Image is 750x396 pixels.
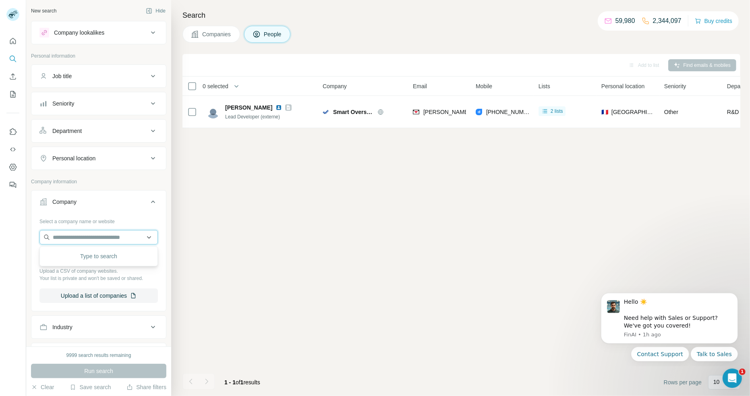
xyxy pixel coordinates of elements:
div: Job title [52,72,72,80]
button: Industry [31,317,166,337]
img: provider datagma logo [476,108,482,116]
button: Dashboard [6,160,19,174]
p: 10 [713,378,720,386]
span: R&D [727,108,739,116]
span: People [264,30,282,38]
span: Company [323,82,347,90]
button: Quick start [6,34,19,48]
button: Job title [31,66,166,86]
img: LinkedIn logo [276,104,282,111]
span: of [236,379,240,386]
button: Personal location [31,149,166,168]
button: HQ location [31,345,166,364]
p: 2,344,097 [653,16,682,26]
button: Department [31,121,166,141]
span: 🇫🇷 [601,108,608,116]
span: 2 lists [551,108,563,115]
span: 0 selected [203,82,228,90]
button: Feedback [6,178,19,192]
img: Avatar [207,106,220,118]
button: Company lookalikes [31,23,166,42]
div: Type to search [41,248,156,264]
div: New search [31,7,56,15]
span: Personal location [601,82,644,90]
div: Company lookalikes [54,29,104,37]
button: Seniority [31,94,166,113]
span: Lists [539,82,550,90]
button: Company [31,192,166,215]
span: Email [413,82,427,90]
p: 59,980 [615,16,635,26]
span: 1 [739,369,746,375]
span: Lead Developer (externe) [225,114,280,120]
div: Personal location [52,154,95,162]
span: Seniority [664,82,686,90]
span: Smart Oversight [333,108,373,116]
span: Companies [202,30,232,38]
iframe: Intercom live chat [723,369,742,388]
button: Clear [31,383,54,391]
span: 1 - 1 [224,379,236,386]
iframe: Intercom notifications message [589,286,750,366]
button: Hide [140,5,171,17]
button: Share filters [126,383,166,391]
span: 1 [240,379,244,386]
span: Rows per page [664,378,702,386]
div: Department [52,127,82,135]
div: Industry [52,323,73,331]
button: Enrich CSV [6,69,19,84]
div: Select a company name or website [39,215,158,225]
div: Seniority [52,100,74,108]
span: Other [664,109,678,115]
button: Save search [70,383,111,391]
button: My lists [6,87,19,102]
button: Search [6,52,19,66]
img: provider findymail logo [413,108,419,116]
span: [PHONE_NUMBER] [486,109,537,115]
button: Upload a list of companies [39,288,158,303]
img: Logo of Smart Oversight [323,109,329,115]
p: Personal information [31,52,166,60]
span: [GEOGRAPHIC_DATA] [611,108,655,116]
span: results [224,379,260,386]
button: Use Surfe API [6,142,19,157]
button: Use Surfe on LinkedIn [6,124,19,139]
div: Company [52,198,77,206]
button: Buy credits [695,15,732,27]
span: [PERSON_NAME][EMAIL_ADDRESS][PERSON_NAME][DOMAIN_NAME] [423,109,612,115]
span: [PERSON_NAME] [225,104,272,112]
p: Upload a CSV of company websites. [39,267,158,275]
span: Mobile [476,82,492,90]
div: 9999 search results remaining [66,352,131,359]
p: Your list is private and won't be saved or shared. [39,275,158,282]
p: Company information [31,178,166,185]
h4: Search [182,10,740,21]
